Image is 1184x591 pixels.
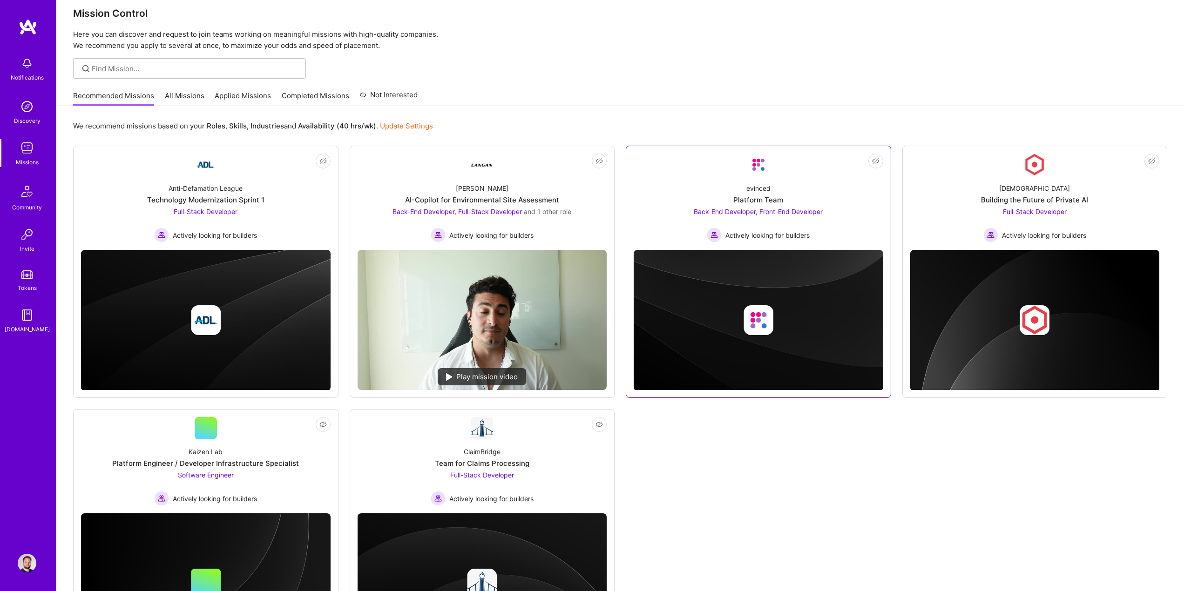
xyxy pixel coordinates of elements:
[18,139,36,157] img: teamwork
[438,368,526,385] div: Play mission video
[392,208,522,215] span: Back-End Developer, Full-Stack Developer
[21,270,33,279] img: tokens
[358,417,607,506] a: Company LogoClaimBridgeTeam for Claims ProcessingFull-Stack Developer Actively looking for builde...
[634,154,883,242] a: Company LogoevincedPlatform TeamBack-End Developer, Front-End Developer Actively looking for buil...
[910,154,1160,242] a: Company Logo[DEMOGRAPHIC_DATA]Building the Future of Private AIFull-Stack Developer Actively look...
[195,154,217,176] img: Company Logo
[18,54,36,73] img: bell
[524,208,571,215] span: and 1 other role
[733,195,783,205] div: Platform Team
[450,471,514,479] span: Full-Stack Developer
[165,91,204,106] a: All Missions
[446,373,453,381] img: play
[358,154,607,242] a: Company Logo[PERSON_NAME]AI-Copilot for Environmental Site AssessmentBack-End Developer, Full-Sta...
[18,225,36,244] img: Invite
[319,421,327,428] i: icon EyeClosed
[215,91,271,106] a: Applied Missions
[471,154,493,176] img: Company Logo
[910,250,1160,391] img: cover
[15,554,39,572] a: User Avatar
[207,121,225,130] b: Roles
[981,195,1088,205] div: Building the Future of Private AI
[169,183,243,193] div: Anti-Defamation League
[595,157,603,165] i: icon EyeClosed
[112,458,299,468] div: Platform Engineer / Developer Infrastructure Specialist
[1020,305,1049,335] img: Company logo
[11,73,44,82] div: Notifications
[191,305,221,335] img: Company logo
[298,121,376,130] b: Availability (40 hrs/wk)
[81,417,331,506] a: Kaizen LabPlatform Engineer / Developer Infrastructure SpecialistSoftware Engineer Actively looki...
[746,183,771,193] div: evinced
[456,183,508,193] div: [PERSON_NAME]
[634,250,883,391] img: cover
[174,208,237,215] span: Full-Stack Developer
[154,228,169,242] img: Actively looking for builders
[73,121,433,131] p: We recommend missions based on your , , and .
[173,494,257,504] span: Actively looking for builders
[20,244,34,254] div: Invite
[81,63,91,74] i: icon SearchGrey
[464,447,501,457] div: ClaimBridge
[358,250,607,390] img: No Mission
[431,228,446,242] img: Actively looking for builders
[18,306,36,324] img: guide book
[18,283,37,293] div: Tokens
[189,447,223,457] div: Kaizen Lab
[73,91,154,106] a: Recommended Missions
[73,7,1167,19] h3: Mission Control
[18,97,36,116] img: discovery
[1148,157,1156,165] i: icon EyeClosed
[173,230,257,240] span: Actively looking for builders
[16,157,39,167] div: Missions
[14,116,41,126] div: Discovery
[81,250,331,391] img: cover
[405,195,559,205] div: AI-Copilot for Environmental Site Assessment
[872,157,880,165] i: icon EyeClosed
[747,154,770,176] img: Company Logo
[1003,208,1067,215] span: Full-Stack Developer
[725,230,810,240] span: Actively looking for builders
[359,89,418,106] a: Not Interested
[707,228,722,242] img: Actively looking for builders
[983,228,998,242] img: Actively looking for builders
[744,305,773,335] img: Company logo
[319,157,327,165] i: icon EyeClosed
[999,183,1070,193] div: [DEMOGRAPHIC_DATA]
[449,230,534,240] span: Actively looking for builders
[595,421,603,428] i: icon EyeClosed
[73,29,1167,51] p: Here you can discover and request to join teams working on meaningful missions with high-quality ...
[154,491,169,506] img: Actively looking for builders
[92,64,299,74] input: Find Mission...
[694,208,823,215] span: Back-End Developer, Front-End Developer
[16,180,38,202] img: Community
[229,121,247,130] b: Skills
[81,154,331,242] a: Company LogoAnti-Defamation LeagueTechnology Modernization Sprint 1Full-Stack Developer Actively ...
[18,554,36,572] img: User Avatar
[19,19,37,35] img: logo
[435,458,529,468] div: Team for Claims Processing
[1002,230,1086,240] span: Actively looking for builders
[178,471,234,479] span: Software Engineer
[282,91,349,106] a: Completed Missions
[5,324,50,334] div: [DOMAIN_NAME]
[250,121,284,130] b: Industries
[380,121,433,130] a: Update Settings
[471,417,493,439] img: Company Logo
[431,491,446,506] img: Actively looking for builders
[449,494,534,504] span: Actively looking for builders
[147,195,264,205] div: Technology Modernization Sprint 1
[1023,154,1046,176] img: Company Logo
[12,202,42,212] div: Community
